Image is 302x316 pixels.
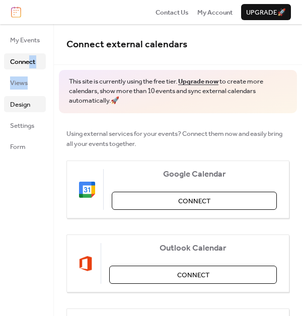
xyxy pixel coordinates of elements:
a: Settings [4,117,46,133]
a: Upgrade now [178,75,218,88]
span: This site is currently using the free tier. to create more calendars, show more than 10 events an... [69,77,287,106]
a: My Account [197,7,233,17]
span: Contact Us [156,8,189,18]
span: Connect [177,270,209,280]
button: Connect [109,266,277,284]
a: Views [4,74,46,91]
a: Contact Us [156,7,189,17]
a: My Events [4,32,46,48]
a: Design [4,96,46,112]
span: Connect [178,196,210,206]
img: outlook [79,256,93,272]
span: My Account [197,8,233,18]
span: My Events [10,35,40,45]
span: Connect external calendars [66,35,187,54]
a: Form [4,138,46,154]
a: Connect [4,53,46,69]
button: Upgrade🚀 [241,4,291,20]
span: Upgrade 🚀 [246,8,286,18]
span: Google Calendar [112,170,277,180]
span: Design [10,100,30,110]
span: Settings [10,121,34,131]
span: Form [10,142,26,152]
img: logo [11,7,21,18]
span: Connect [10,57,35,67]
span: Using external services for your events? Connect them now and easily bring all your events together. [66,129,289,149]
span: Views [10,78,28,88]
img: google [79,182,95,198]
button: Connect [112,192,277,210]
span: Outlook Calendar [109,244,277,254]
